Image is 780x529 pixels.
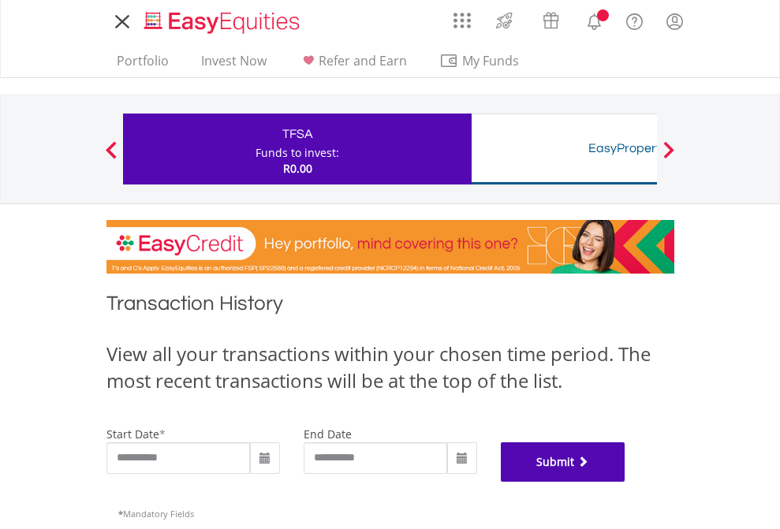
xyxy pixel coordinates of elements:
[538,8,564,33] img: vouchers-v2.svg
[501,442,625,482] button: Submit
[293,53,413,77] a: Refer and Earn
[141,9,306,35] img: EasyEquities_Logo.png
[138,4,306,35] a: Home page
[655,4,695,39] a: My Profile
[528,4,574,33] a: Vouchers
[574,4,614,35] a: Notifications
[106,341,674,395] div: View all your transactions within your chosen time period. The most recent transactions will be a...
[304,427,352,441] label: end date
[132,123,462,145] div: TFSA
[256,145,339,161] div: Funds to invest:
[106,220,674,274] img: EasyCredit Promotion Banner
[439,50,543,71] span: My Funds
[118,508,194,520] span: Mandatory Fields
[106,427,159,441] label: start date
[491,8,517,33] img: thrive-v2.svg
[195,53,273,77] a: Invest Now
[95,149,127,165] button: Previous
[653,149,685,165] button: Next
[614,4,655,35] a: FAQ's and Support
[319,52,407,69] span: Refer and Earn
[106,289,674,325] h1: Transaction History
[110,53,175,77] a: Portfolio
[453,12,471,29] img: grid-menu-icon.svg
[443,4,481,29] a: AppsGrid
[283,161,312,176] span: R0.00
